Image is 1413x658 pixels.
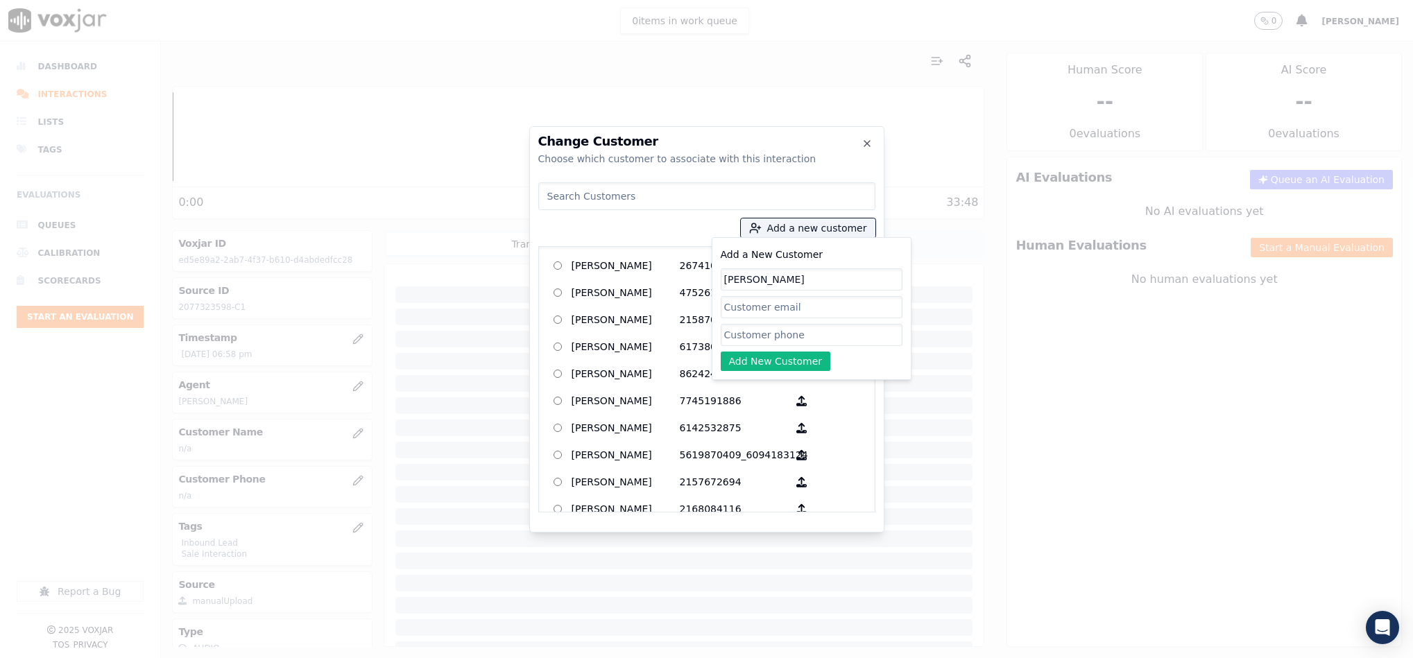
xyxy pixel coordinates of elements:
input: [PERSON_NAME] 2157672694 [554,478,563,487]
input: Search Customers [538,182,875,210]
button: [PERSON_NAME] 2157672694 [788,471,815,493]
button: [PERSON_NAME] 6142532875 [788,417,815,439]
p: 2158707614 [680,309,788,331]
p: [PERSON_NAME] [572,417,680,439]
input: [PERSON_NAME] 5619870409_6094183124 [554,451,563,460]
p: 5619870409_6094183124 [680,444,788,466]
p: [PERSON_NAME] [572,363,680,385]
input: [PERSON_NAME] 8624240326 [554,370,563,379]
button: Add New Customer [721,352,831,371]
p: [PERSON_NAME] [572,471,680,493]
p: 7745191886 [680,390,788,412]
input: [PERSON_NAME] 6173808758 [554,343,563,352]
p: 8624240326 [680,363,788,385]
label: Add a New Customer [721,249,823,260]
p: 4752610421 [680,282,788,304]
p: 6173808758 [680,336,788,358]
p: [PERSON_NAME] [572,499,680,520]
h2: Change Customer [538,135,875,148]
button: [PERSON_NAME] 7745191886 [788,390,815,412]
p: [PERSON_NAME] [572,255,680,277]
button: [PERSON_NAME] 2168084116 [788,499,815,520]
input: Customer phone [721,324,902,346]
p: [PERSON_NAME] [572,282,680,304]
p: [PERSON_NAME] [572,309,680,331]
input: [PERSON_NAME] 6142532875 [554,424,563,433]
input: Customer email [721,296,902,318]
input: Customer name [721,268,902,291]
input: [PERSON_NAME] 4752610421 [554,288,563,297]
p: 2674106790 [680,255,788,277]
button: [PERSON_NAME] 5619870409_6094183124 [788,444,815,466]
input: [PERSON_NAME] 2168084116 [554,505,563,514]
p: [PERSON_NAME] [572,336,680,358]
input: [PERSON_NAME] 2674106790 [554,261,563,270]
p: 2157672694 [680,471,788,493]
p: 2168084116 [680,499,788,520]
p: 6142532875 [680,417,788,439]
button: Add a new customer [741,218,875,238]
p: [PERSON_NAME] [572,444,680,466]
div: Open Intercom Messenger [1366,611,1399,644]
input: [PERSON_NAME] 2158707614 [554,315,563,324]
input: [PERSON_NAME] 7745191886 [554,397,563,406]
div: Choose which customer to associate with this interaction [538,152,875,166]
p: [PERSON_NAME] [572,390,680,412]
